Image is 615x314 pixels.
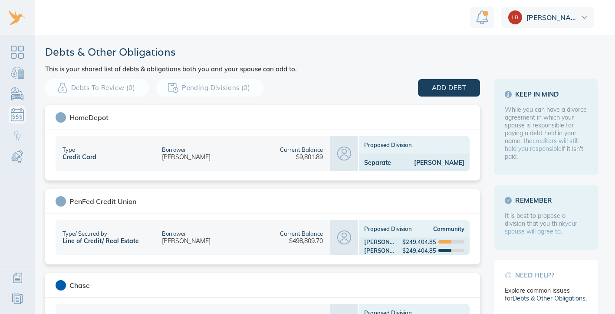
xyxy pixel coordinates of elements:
a: Resources [9,290,26,307]
div: Separate [364,159,391,167]
div: Type [62,146,75,153]
a: Debts & Other Obligations [513,294,585,302]
div: Borrower [162,146,186,153]
div: PenFed Credit Union [69,197,136,206]
a: Personal Possessions [9,85,26,103]
img: cac8cfc392767eae5392c90a9589ad31 [508,10,522,24]
div: Chase [69,281,90,290]
a: Child Custody & Parenting [9,127,26,144]
a: Debts & Obligations [9,106,26,124]
div: Explore common issues for . [505,287,587,302]
div: Line of Credit / Real Estate [62,237,139,245]
img: Notification [476,10,488,24]
div: [PERSON_NAME] [364,238,394,245]
div: Credit Card [62,153,96,161]
button: add debt [418,79,480,97]
div: $9,801.89 [296,153,323,161]
div: Proposed Division [364,225,414,232]
h1: Debts & Other Obligations [45,45,297,59]
a: creditors will still hold you responsible [505,137,579,153]
div: While you can have a divorce agreement in which your spouse is responsible for paying a debt held... [505,106,587,160]
span: add debt [432,82,466,94]
div: [PERSON_NAME] [391,159,464,167]
a: Bank Accounts & Investments [9,64,26,82]
div: [PERSON_NAME] [162,153,210,161]
div: It is best to propose a division that you think . [505,212,587,235]
div: Proposed Division [359,136,470,154]
div: HomeDepot [69,113,109,122]
h3: This is your shared list of debts & obligations both you and your spouse can add to. [45,66,297,72]
span: Need help? [505,271,587,280]
div: [PERSON_NAME] [364,247,394,254]
span: Remember [505,196,587,205]
span: [PERSON_NAME] [526,14,579,21]
div: Borrower [162,230,186,237]
a: Dashboard [9,43,26,61]
div: [PERSON_NAME] [162,237,210,245]
div: $498,809.70 [289,237,323,245]
div: $249,404.85 [402,247,436,254]
a: Child & Spousal Support [9,148,26,165]
a: your spouse will agree to [505,220,577,235]
div: Current Balance [280,230,323,237]
a: Additional Information [9,269,26,287]
img: dropdown.svg [582,16,587,19]
div: $249,404.85 [402,238,436,245]
div: Type / Secured by [62,230,107,237]
div: Current Balance [280,146,323,153]
div: Community [414,225,465,232]
span: Keep in mind [505,90,587,99]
